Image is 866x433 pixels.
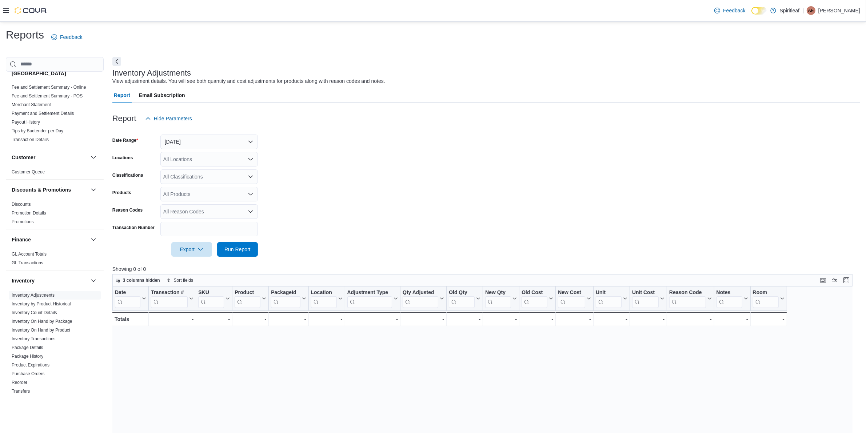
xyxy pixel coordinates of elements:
[753,289,784,308] button: Room
[198,315,230,324] div: -
[248,209,254,215] button: Open list of options
[780,6,799,15] p: Spiritleaf
[12,186,88,193] button: Discounts & Promotions
[154,115,192,122] span: Hide Parameters
[271,289,300,308] div: Package URL
[819,276,827,285] button: Keyboard shortcuts
[347,289,392,296] div: Adjustment Type
[753,315,784,324] div: -
[12,169,45,175] a: Customer Queue
[347,315,398,324] div: -
[669,289,711,308] button: Reason Code
[403,289,438,296] div: Qty Adjusted
[12,319,72,324] a: Inventory On Hand by Package
[596,289,622,308] div: Unit
[449,315,480,324] div: -
[558,315,591,324] div: -
[12,102,51,107] a: Merchant Statement
[112,69,191,77] h3: Inventory Adjustments
[808,6,814,15] span: AE
[123,277,160,283] span: 3 columns hidden
[558,289,585,308] div: New Cost
[112,265,860,273] p: Showing 0 of 0
[151,315,193,324] div: -
[716,289,742,308] div: Notes
[12,84,86,90] span: Fee and Settlement Summary - Online
[48,30,85,44] a: Feedback
[12,202,31,207] a: Discounts
[12,128,63,134] span: Tips by Budtender per Day
[632,289,665,308] button: Unit Cost
[12,137,49,142] a: Transaction Details
[12,277,35,284] h3: Inventory
[12,345,43,350] span: Package Details
[12,328,70,333] a: Inventory On Hand by Product
[89,185,98,194] button: Discounts & Promotions
[12,362,49,368] span: Product Expirations
[842,276,851,285] button: Enter fullscreen
[12,380,27,385] span: Reorder
[176,242,208,257] span: Export
[6,200,104,229] div: Discounts & Promotions
[224,246,251,253] span: Run Report
[164,276,196,285] button: Sort fields
[711,3,748,18] a: Feedback
[142,111,195,126] button: Hide Parameters
[522,289,547,296] div: Old Cost
[235,289,260,296] div: Product
[12,310,57,316] span: Inventory Count Details
[151,289,193,308] button: Transaction #
[669,289,706,308] div: Reason Code
[12,301,71,306] a: Inventory by Product Historical
[596,315,627,324] div: -
[751,7,767,15] input: Dark Mode
[449,289,475,308] div: Old Qty
[15,7,47,14] img: Cova
[485,315,517,324] div: -
[669,289,706,296] div: Reason Code
[12,210,46,216] span: Promotion Details
[818,6,860,15] p: [PERSON_NAME]
[112,225,155,230] label: Transaction Number
[12,111,74,116] a: Payment and Settlement Details
[12,388,30,394] span: Transfers
[669,315,711,324] div: -
[174,277,193,283] span: Sort fields
[217,242,258,257] button: Run Report
[89,235,98,244] button: Finance
[160,135,258,149] button: [DATE]
[12,211,46,216] a: Promotion Details
[115,289,140,308] div: Date
[403,315,444,324] div: -
[12,336,56,341] a: Inventory Transactions
[311,289,336,296] div: Location
[12,137,49,143] span: Transaction Details
[12,260,43,265] a: GL Transactions
[403,289,438,308] div: Qty Adjusted
[12,120,40,125] a: Payout History
[12,186,71,193] h3: Discounts & Promotions
[12,93,83,99] a: Fee and Settlement Summary - POS
[12,292,55,298] span: Inventory Adjustments
[716,315,748,324] div: -
[311,289,336,308] div: Location
[112,77,385,85] div: View adjustment details. You will see both quantity and cost adjustments for products along with ...
[802,6,804,15] p: |
[89,153,98,162] button: Customer
[485,289,511,296] div: New Qty
[12,201,31,207] span: Discounts
[558,289,591,308] button: New Cost
[271,289,300,296] div: PackageId
[6,291,104,398] div: Inventory
[112,57,121,66] button: Next
[485,289,517,308] button: New Qty
[12,301,71,307] span: Inventory by Product Historical
[12,389,30,394] a: Transfers
[12,354,43,359] a: Package History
